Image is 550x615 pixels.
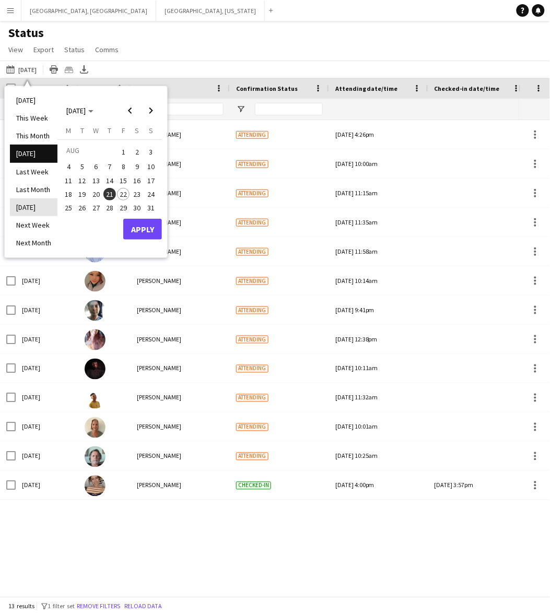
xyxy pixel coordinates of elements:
[29,43,58,56] a: Export
[89,174,103,187] button: 13-08-2025
[16,325,78,353] div: [DATE]
[130,201,144,215] button: 30-08-2025
[141,100,161,121] button: Next month
[137,335,181,343] span: [PERSON_NAME]
[75,174,89,187] button: 12-08-2025
[76,188,89,200] span: 19
[145,188,157,200] span: 24
[75,187,89,201] button: 19-08-2025
[137,394,181,401] span: [PERSON_NAME]
[335,383,422,412] div: [DATE] 11:32am
[122,126,125,135] span: F
[137,481,181,489] span: [PERSON_NAME]
[85,446,106,467] img: George Gonzalez
[62,188,75,200] span: 18
[145,161,157,173] span: 10
[10,234,57,252] li: Next Month
[116,160,130,173] button: 08-08-2025
[130,187,144,201] button: 23-08-2025
[144,187,158,201] button: 24-08-2025
[93,126,99,135] span: W
[8,45,23,54] span: View
[85,388,106,409] img: Gordon Do
[90,188,102,200] span: 20
[80,126,84,135] span: T
[335,442,422,470] div: [DATE] 10:25am
[21,1,156,21] button: [GEOGRAPHIC_DATA], [GEOGRAPHIC_DATA]
[66,126,71,135] span: M
[236,248,268,256] span: Attending
[137,277,181,285] span: [PERSON_NAME]
[130,174,144,187] button: 16-08-2025
[435,85,500,92] span: Checked-in date/time
[89,160,103,173] button: 06-08-2025
[103,161,116,173] span: 7
[75,201,89,215] button: 26-08-2025
[236,394,268,402] span: Attending
[16,266,78,295] div: [DATE]
[117,202,130,215] span: 29
[156,1,265,21] button: [GEOGRAPHIC_DATA], [US_STATE]
[131,174,144,187] span: 16
[10,91,57,109] li: [DATE]
[103,160,116,173] button: 07-08-2025
[117,188,130,200] span: 22
[16,354,78,383] div: [DATE]
[16,471,78,500] div: [DATE]
[10,216,57,234] li: Next Week
[62,174,75,187] button: 11-08-2025
[90,174,102,187] span: 13
[335,179,422,207] div: [DATE] 11:15am
[76,202,89,215] span: 26
[236,277,268,285] span: Attending
[156,103,224,115] input: Name Filter Input
[16,412,78,441] div: [DATE]
[335,120,422,149] div: [DATE] 4:26pm
[62,202,75,215] span: 25
[76,174,89,187] span: 12
[137,423,181,431] span: [PERSON_NAME]
[335,412,422,441] div: [DATE] 10:01am
[103,174,116,187] span: 14
[117,145,130,159] span: 1
[144,160,158,173] button: 10-08-2025
[131,161,144,173] span: 9
[108,126,111,135] span: T
[131,202,144,215] span: 30
[10,145,57,162] li: [DATE]
[91,43,123,56] a: Comms
[145,145,157,159] span: 3
[103,202,116,215] span: 28
[85,329,106,350] img: IVONNA WILBURN
[116,201,130,215] button: 29-08-2025
[117,174,130,187] span: 15
[116,144,130,160] button: 01-08-2025
[137,85,154,92] span: Name
[78,63,90,76] app-action-btn: Export XLSX
[335,471,422,500] div: [DATE] 4:00pm
[75,160,89,173] button: 05-08-2025
[85,85,102,92] span: Photo
[435,471,521,500] div: [DATE] 3:57pm
[4,43,27,56] a: View
[95,45,119,54] span: Comms
[236,85,298,92] span: Confirmation Status
[64,45,85,54] span: Status
[10,181,57,198] li: Last Month
[85,300,106,321] img: Jose Bustamante
[236,365,268,373] span: Attending
[90,202,102,215] span: 27
[236,453,268,460] span: Attending
[120,100,141,121] button: Previous month
[75,601,122,612] button: Remove filters
[236,160,268,168] span: Attending
[10,127,57,145] li: This Month
[236,190,268,197] span: Attending
[62,187,75,201] button: 18-08-2025
[116,187,130,201] button: 22-08-2025
[10,163,57,181] li: Last Week
[335,354,422,383] div: [DATE] 10:11am
[85,476,106,496] img: Emily Hawkins
[236,131,268,139] span: Attending
[89,187,103,201] button: 20-08-2025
